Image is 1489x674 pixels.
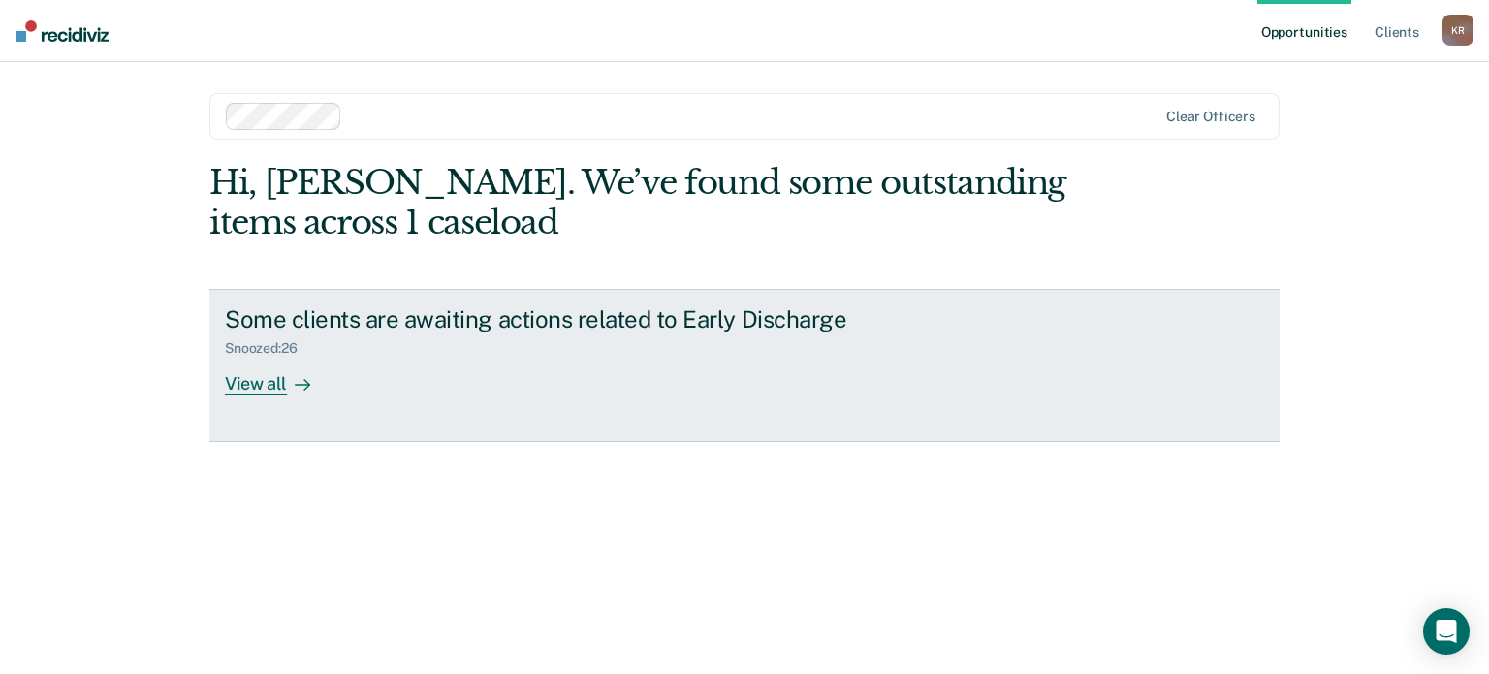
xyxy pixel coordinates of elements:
[16,20,109,42] img: Recidiviz
[1442,15,1473,46] button: KR
[225,305,905,334] div: Some clients are awaiting actions related to Early Discharge
[225,357,333,395] div: View all
[225,340,313,357] div: Snoozed : 26
[209,163,1065,242] div: Hi, [PERSON_NAME]. We’ve found some outstanding items across 1 caseload
[1442,15,1473,46] div: K R
[1166,109,1255,125] div: Clear officers
[209,289,1280,442] a: Some clients are awaiting actions related to Early DischargeSnoozed:26View all
[1423,608,1470,655] div: Open Intercom Messenger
